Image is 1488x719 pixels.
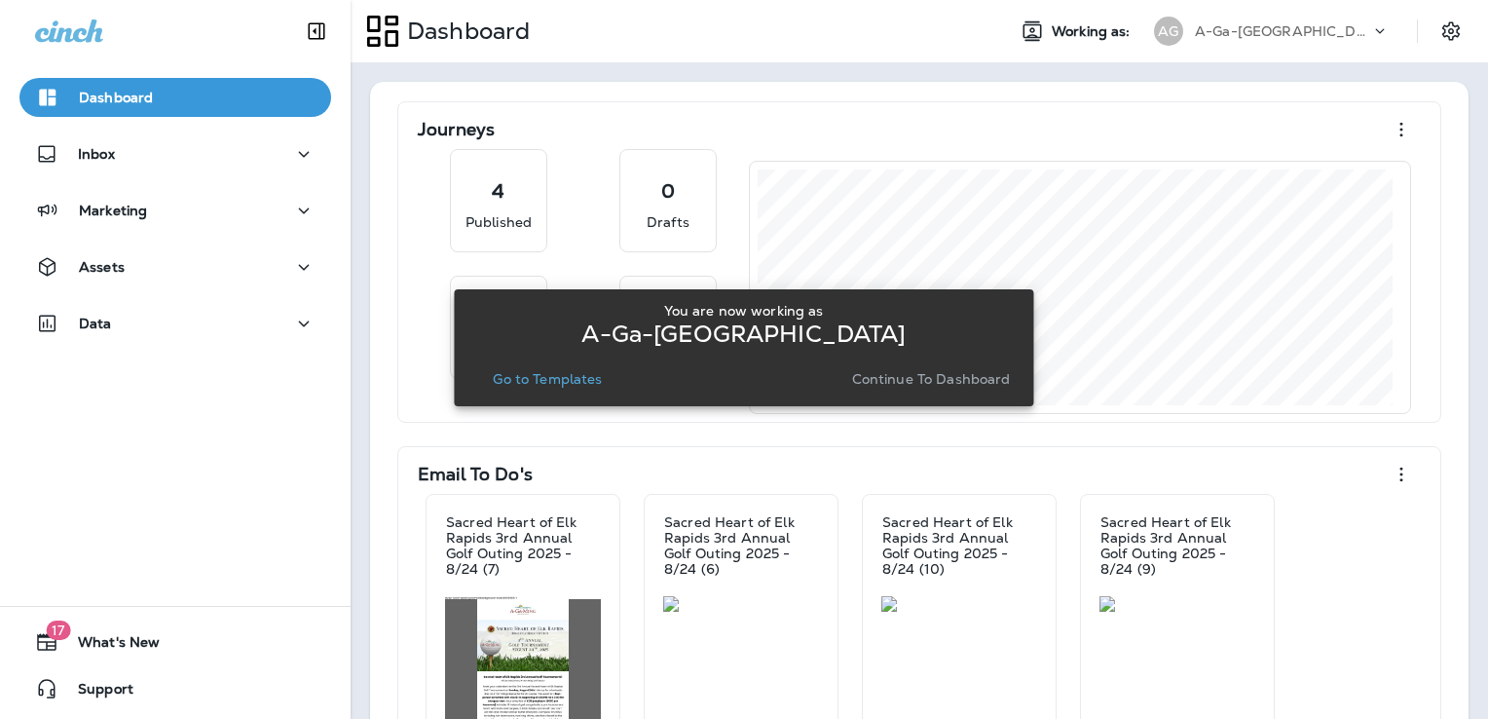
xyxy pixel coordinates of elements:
button: Continue to Dashboard [844,365,1019,393]
p: Journeys [418,120,495,139]
button: Go to Templates [485,365,610,393]
p: Email To Do's [418,465,533,484]
button: Collapse Sidebar [289,12,344,51]
p: Sacred Heart of Elk Rapids 3rd Annual Golf Outing 2025 - 8/24 (7) [446,514,600,577]
p: A-Ga-[GEOGRAPHIC_DATA] [1195,23,1370,39]
p: Dashboard [79,90,153,105]
span: Working as: [1052,23,1135,40]
p: A-Ga-[GEOGRAPHIC_DATA] [581,326,906,342]
p: You are now working as [664,303,823,319]
button: 17What's New [19,623,331,662]
p: Continue to Dashboard [852,371,1011,387]
p: Inbox [78,146,115,162]
button: Support [19,669,331,708]
button: Assets [19,247,331,286]
p: Go to Templates [493,371,602,387]
p: Sacred Heart of Elk Rapids 3rd Annual Golf Outing 2025 - 8/24 (9) [1100,514,1254,577]
button: Marketing [19,191,331,230]
img: f4a7b6ad-60b5-4f97-80e8-ef47dfe91b6e.jpg [1099,596,1255,612]
button: Data [19,304,331,343]
p: Assets [79,259,125,275]
p: Data [79,316,112,331]
div: AG [1154,17,1183,46]
span: What's New [58,634,160,658]
span: 17 [46,621,70,640]
button: Inbox [19,134,331,173]
span: Support [58,681,133,704]
button: Settings [1433,14,1469,49]
p: Dashboard [399,17,530,46]
button: Dashboard [19,78,331,117]
p: Marketing [79,203,147,218]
